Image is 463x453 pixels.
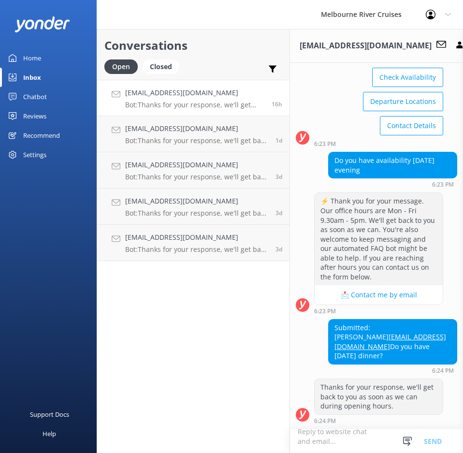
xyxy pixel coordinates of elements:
div: Recommend [23,126,60,145]
h4: [EMAIL_ADDRESS][DOMAIN_NAME] [125,160,268,170]
div: Sep 15 2025 06:23pm (UTC +10:00) Australia/Sydney [314,307,443,314]
div: Submitted: [PERSON_NAME] Do you have [DATE] dinner? [329,320,457,364]
div: Sep 15 2025 06:23pm (UTC +10:00) Australia/Sydney [314,140,443,147]
p: Bot: Thanks for your response, we'll get back to you as soon as we can during opening hours. [125,173,268,181]
div: Sep 15 2025 06:23pm (UTC +10:00) Australia/Sydney [328,181,457,188]
strong: 6:23 PM [314,141,336,147]
p: Bot: Thanks for your response, we'll get back to you as soon as we can during opening hours. [125,209,268,218]
button: 📩 Contact me by email [315,285,443,305]
strong: 6:24 PM [314,418,336,424]
a: [EMAIL_ADDRESS][DOMAIN_NAME]Bot:Thanks for your response, we'll get back to you as soon as we can... [97,189,289,225]
a: [EMAIL_ADDRESS][DOMAIN_NAME]Bot:Thanks for your response, we'll get back to you as soon as we can... [97,225,289,261]
button: Departure Locations [363,92,443,111]
div: Inbox [23,68,41,87]
div: Chatbot [23,87,47,106]
div: Do you have availability [DATE] evening [329,152,457,178]
button: Contact Details [380,116,443,135]
a: [EMAIL_ADDRESS][DOMAIN_NAME] [334,332,446,351]
p: Bot: Thanks for your response, we'll get back to you as soon as we can during opening hours. [125,101,264,109]
a: Open [104,61,143,72]
h3: [EMAIL_ADDRESS][DOMAIN_NAME] [300,40,432,52]
div: Support Docs [30,405,69,424]
a: Closed [143,61,184,72]
a: [EMAIL_ADDRESS][DOMAIN_NAME]Bot:Thanks for your response, we'll get back to you as soon as we can... [97,116,289,152]
a: [EMAIL_ADDRESS][DOMAIN_NAME]Bot:Thanks for your response, we'll get back to you as soon as we can... [97,152,289,189]
h4: [EMAIL_ADDRESS][DOMAIN_NAME] [125,232,268,243]
a: [EMAIL_ADDRESS][DOMAIN_NAME]Bot:Thanks for your response, we'll get back to you as soon as we can... [97,80,289,116]
span: Sep 15 2025 06:24pm (UTC +10:00) Australia/Sydney [272,100,282,108]
strong: 6:23 PM [432,182,454,188]
span: Sep 12 2025 05:14pm (UTC +10:00) Australia/Sydney [275,173,282,181]
button: Check Availability [372,68,443,87]
div: Home [23,48,41,68]
p: Bot: Thanks for your response, we'll get back to you as soon as we can during opening hours. [125,136,268,145]
div: Open [104,59,138,74]
div: ⚡ Thank you for your message. Our office hours are Mon - Fri 9.30am - 5pm. We'll get back to you ... [315,193,443,285]
p: Bot: Thanks for your response, we'll get back to you as soon as we can during opening hours. [125,245,268,254]
h2: Conversations [104,36,282,55]
div: Thanks for your response, we'll get back to you as soon as we can during opening hours. [315,379,443,414]
div: Closed [143,59,179,74]
h4: [EMAIL_ADDRESS][DOMAIN_NAME] [125,123,268,134]
div: Help [43,424,56,443]
span: Sep 12 2025 11:57am (UTC +10:00) Australia/Sydney [275,245,282,253]
span: Sep 15 2025 12:47am (UTC +10:00) Australia/Sydney [275,136,282,145]
div: Sep 15 2025 06:24pm (UTC +10:00) Australia/Sydney [314,417,443,424]
strong: 6:23 PM [314,308,336,314]
h4: [EMAIL_ADDRESS][DOMAIN_NAME] [125,196,268,206]
strong: 6:24 PM [432,368,454,374]
div: Settings [23,145,46,164]
h4: [EMAIL_ADDRESS][DOMAIN_NAME] [125,88,264,98]
div: Reviews [23,106,46,126]
span: Sep 12 2025 04:37pm (UTC +10:00) Australia/Sydney [275,209,282,217]
img: yonder-white-logo.png [14,16,70,32]
div: Sep 15 2025 06:24pm (UTC +10:00) Australia/Sydney [328,367,457,374]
